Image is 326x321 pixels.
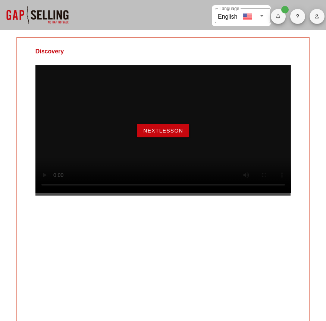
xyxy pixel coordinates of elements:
label: Language [219,6,239,12]
div: LanguageEnglish [215,8,271,23]
div: English [218,10,237,21]
span: Badge [281,6,289,13]
span: NextLesson [143,128,183,134]
button: NextLesson [137,124,189,137]
div: Discovery [17,38,83,65]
